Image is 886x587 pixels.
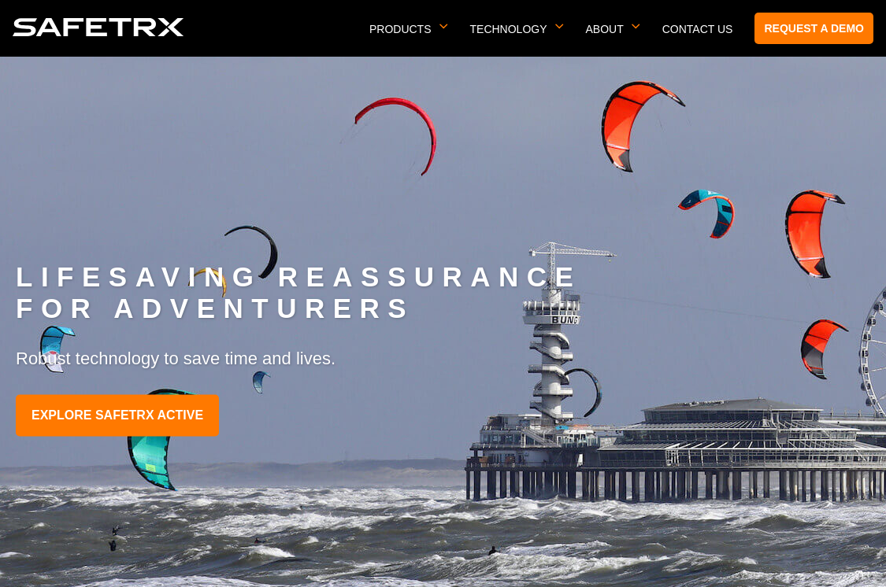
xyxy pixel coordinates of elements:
[470,23,564,55] p: Technology
[439,24,448,29] img: arrow icon
[369,23,448,55] p: Products
[555,24,564,29] img: arrow icon
[754,13,873,44] a: Request a demo
[586,23,640,55] p: About
[632,24,640,29] img: arrow icon
[13,18,184,36] img: logo SafeTrx
[16,395,219,437] a: EXPLORE SAFETRX ACTIVE
[662,23,733,35] a: Contact Us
